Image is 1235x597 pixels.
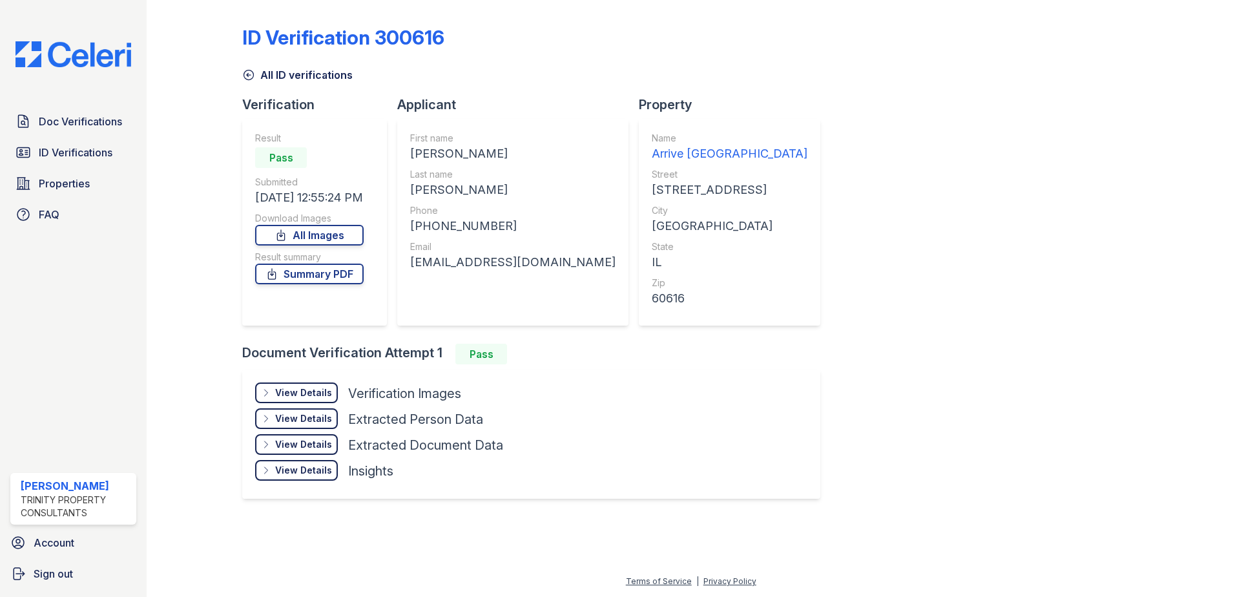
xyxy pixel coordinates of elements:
[275,438,332,451] div: View Details
[410,168,616,181] div: Last name
[652,168,807,181] div: Street
[652,240,807,253] div: State
[410,181,616,199] div: [PERSON_NAME]
[652,132,807,145] div: Name
[255,212,364,225] div: Download Images
[348,384,461,403] div: Verification Images
[255,251,364,264] div: Result summary
[39,176,90,191] span: Properties
[410,217,616,235] div: [PHONE_NUMBER]
[34,535,74,550] span: Account
[397,96,639,114] div: Applicant
[652,217,807,235] div: [GEOGRAPHIC_DATA]
[275,412,332,425] div: View Details
[21,478,131,494] div: [PERSON_NAME]
[410,204,616,217] div: Phone
[39,207,59,222] span: FAQ
[696,576,699,586] div: |
[652,253,807,271] div: IL
[652,277,807,289] div: Zip
[39,145,112,160] span: ID Verifications
[10,140,136,165] a: ID Verifications
[242,96,397,114] div: Verification
[10,202,136,227] a: FAQ
[348,436,503,454] div: Extracted Document Data
[242,67,353,83] a: All ID verifications
[255,132,364,145] div: Result
[10,109,136,134] a: Doc Verifications
[5,41,141,67] img: CE_Logo_Blue-a8612792a0a2168367f1c8372b55b34899dd931a85d93a1a3d3e32e68fde9ad4.png
[242,344,831,364] div: Document Verification Attempt 1
[34,566,73,581] span: Sign out
[410,145,616,163] div: [PERSON_NAME]
[410,132,616,145] div: First name
[39,114,122,129] span: Doc Verifications
[652,181,807,199] div: [STREET_ADDRESS]
[652,132,807,163] a: Name Arrive [GEOGRAPHIC_DATA]
[10,171,136,196] a: Properties
[21,494,131,519] div: Trinity Property Consultants
[626,576,692,586] a: Terms of Service
[5,561,141,587] a: Sign out
[5,530,141,556] a: Account
[703,576,756,586] a: Privacy Policy
[455,344,507,364] div: Pass
[275,386,332,399] div: View Details
[275,464,332,477] div: View Details
[652,145,807,163] div: Arrive [GEOGRAPHIC_DATA]
[255,189,364,207] div: [DATE] 12:55:24 PM
[652,204,807,217] div: City
[410,240,616,253] div: Email
[348,410,483,428] div: Extracted Person Data
[255,147,307,168] div: Pass
[348,462,393,480] div: Insights
[242,26,444,49] div: ID Verification 300616
[1181,545,1222,584] iframe: chat widget
[255,264,364,284] a: Summary PDF
[410,253,616,271] div: [EMAIL_ADDRESS][DOMAIN_NAME]
[255,176,364,189] div: Submitted
[652,289,807,308] div: 60616
[255,225,364,246] a: All Images
[639,96,831,114] div: Property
